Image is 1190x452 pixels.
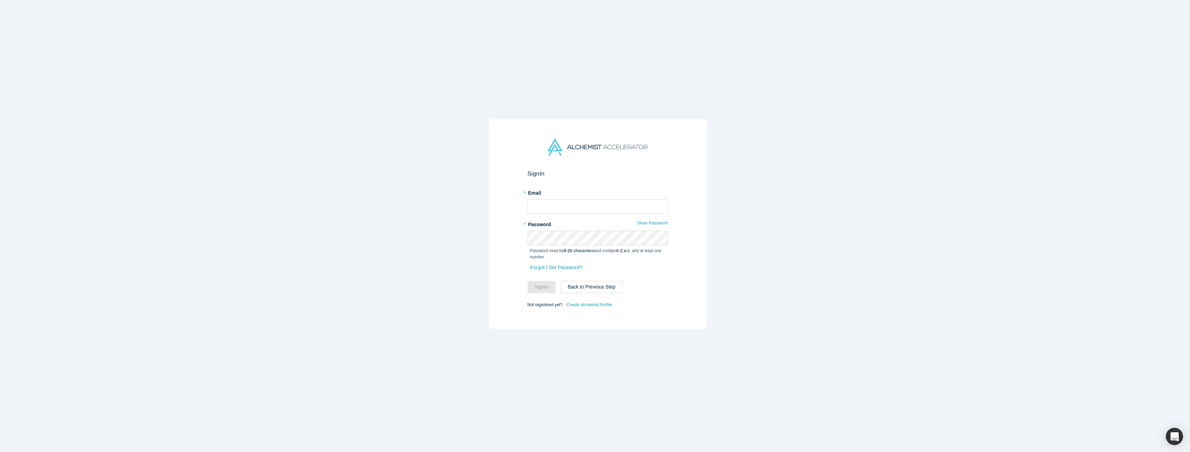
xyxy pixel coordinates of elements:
span: Not registered yet? [528,302,562,307]
label: Email [528,187,668,197]
a: Forgot / Set Password? [530,262,583,274]
p: Password must be and contain , , and at least one number. [530,248,666,260]
img: Alchemist Accelerator Logo [548,139,647,156]
strong: a-z [624,248,630,253]
button: SignIn [528,281,556,293]
a: Create Alchemist Profile [566,300,612,309]
h2: Sign In [528,170,668,177]
label: Password [528,219,668,228]
strong: A-Z [616,248,623,253]
button: Show Password [637,219,668,228]
button: Back to Previous Step [560,281,623,293]
strong: 8-20 characters [564,248,594,253]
